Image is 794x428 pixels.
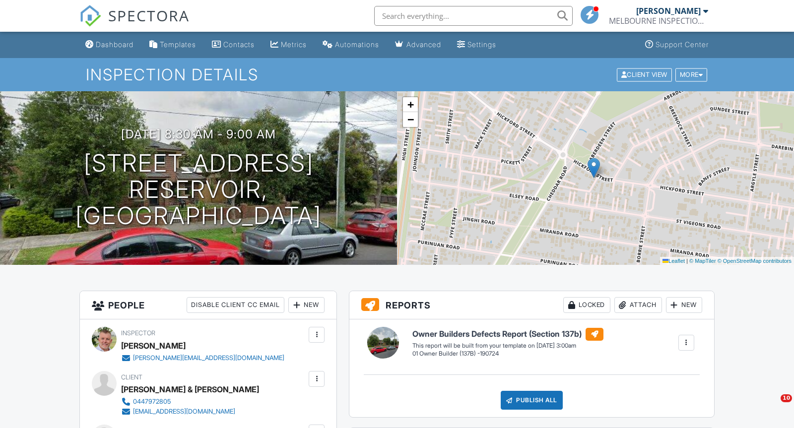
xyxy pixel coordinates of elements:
[614,297,662,313] div: Attach
[641,36,713,54] a: Support Center
[121,329,155,337] span: Inspector
[281,40,307,49] div: Metrics
[223,40,255,49] div: Contacts
[133,408,235,416] div: [EMAIL_ADDRESS][DOMAIN_NAME]
[760,394,784,418] iframe: Intercom live chat
[675,68,708,81] div: More
[403,97,418,112] a: Zoom in
[563,297,610,313] div: Locked
[662,258,685,264] a: Leaflet
[412,350,603,358] div: 01 Owner Builder (137B) -190724
[335,40,379,49] div: Automations
[617,68,672,81] div: Client View
[689,258,716,264] a: © MapTiler
[406,40,441,49] div: Advanced
[145,36,200,54] a: Templates
[121,397,251,407] a: 0447972805
[616,70,674,78] a: Client View
[349,291,714,319] h3: Reports
[121,373,142,381] span: Client
[80,291,336,319] h3: People
[412,328,603,341] h6: Owner Builders Defects Report (Section 137b)
[666,297,702,313] div: New
[187,297,284,313] div: Disable Client CC Email
[609,16,708,26] div: MELBOURNE INSPECTION SERVICES
[407,113,414,125] span: −
[79,5,101,27] img: The Best Home Inspection Software - Spectora
[121,353,284,363] a: [PERSON_NAME][EMAIL_ADDRESS][DOMAIN_NAME]
[108,5,190,26] span: SPECTORA
[453,36,500,54] a: Settings
[79,13,190,34] a: SPECTORA
[656,40,709,49] div: Support Center
[96,40,133,49] div: Dashboard
[686,258,688,264] span: |
[121,407,251,417] a: [EMAIL_ADDRESS][DOMAIN_NAME]
[121,382,259,397] div: [PERSON_NAME] & [PERSON_NAME]
[160,40,196,49] div: Templates
[319,36,383,54] a: Automations (Basic)
[208,36,259,54] a: Contacts
[718,258,792,264] a: © OpenStreetMap contributors
[467,40,496,49] div: Settings
[391,36,445,54] a: Advanced
[133,354,284,362] div: [PERSON_NAME][EMAIL_ADDRESS][DOMAIN_NAME]
[407,98,414,111] span: +
[121,338,186,353] div: [PERSON_NAME]
[121,127,276,141] h3: [DATE] 8:30 am - 9:00 am
[288,297,325,313] div: New
[636,6,701,16] div: [PERSON_NAME]
[133,398,171,406] div: 0447972805
[16,150,381,229] h1: [STREET_ADDRESS] Reservoir, [GEOGRAPHIC_DATA]
[81,36,137,54] a: Dashboard
[781,394,792,402] span: 10
[412,342,603,350] div: This report will be built from your template on [DATE] 3:00am
[588,158,600,178] img: Marker
[374,6,573,26] input: Search everything...
[86,66,708,83] h1: Inspection Details
[266,36,311,54] a: Metrics
[501,391,563,410] div: Publish All
[403,112,418,127] a: Zoom out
